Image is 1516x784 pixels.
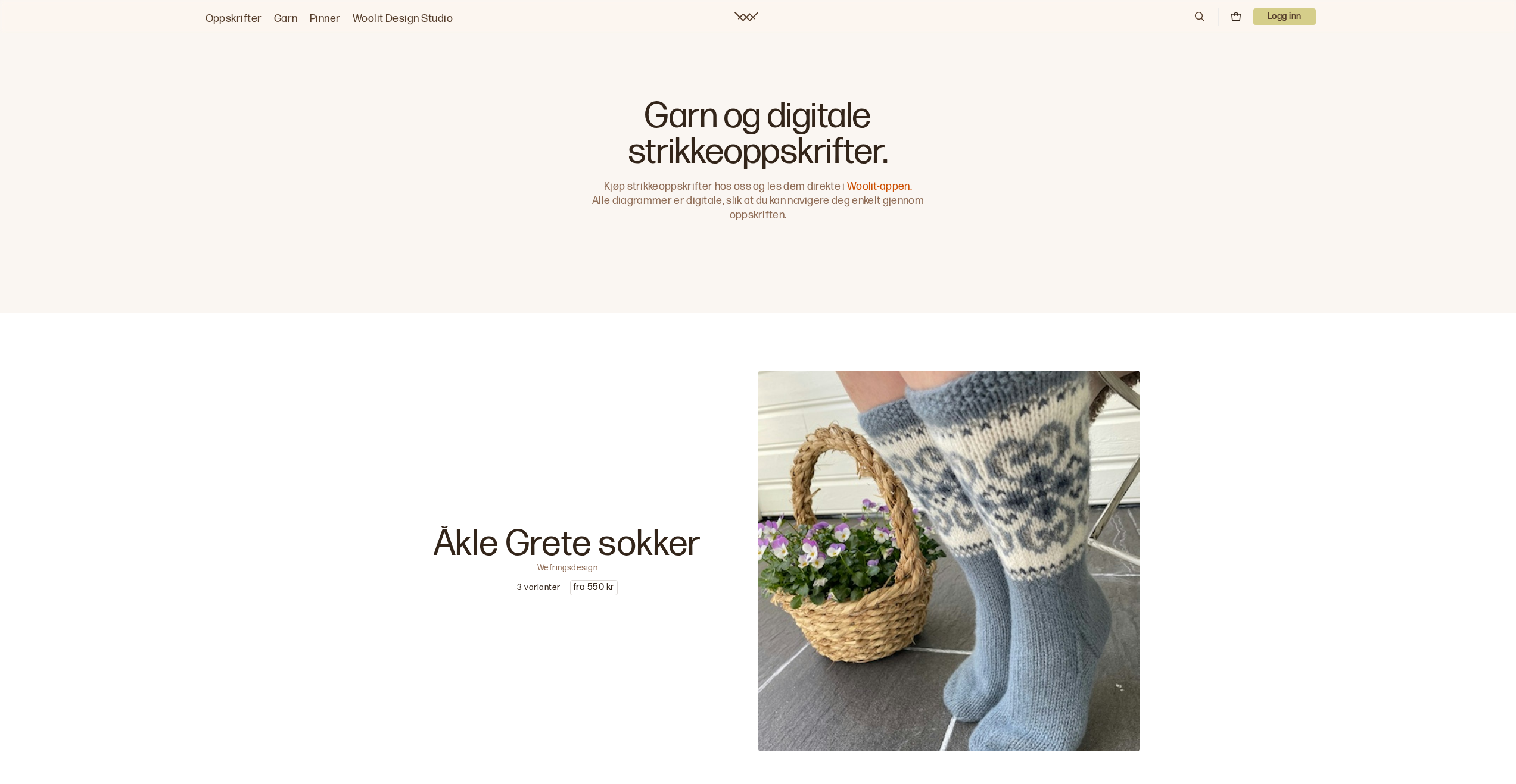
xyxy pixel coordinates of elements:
[517,582,560,594] p: 3 varianter
[353,11,453,27] a: Woolit Design Studio
[587,99,930,170] h1: Garn og digitale strikkeoppskrifter.
[434,526,702,562] p: Åkle Grete sokker
[537,562,598,570] p: Wefringsdesign
[734,12,758,21] a: Woolit
[758,371,1140,751] img: Wefringsdesign Caroline Nasjonalromantiske sokker som er inspirert av mammas gamle åkle. I Busker...
[1253,8,1316,25] p: Logg inn
[310,11,341,27] a: Pinner
[1253,8,1316,25] button: User dropdown
[847,180,912,193] a: Woolit-appen.
[43,371,1473,751] a: Wefringsdesign Caroline Nasjonalromantiske sokker som er inspirert av mammas gamle åkle. I Busker...
[274,11,298,27] a: Garn
[587,180,930,222] p: Kjøp strikkeoppskrifter hos oss og les dem direkte i Alle diagrammer er digitale, slik at du kan ...
[571,581,617,595] p: fra 550 kr
[206,11,262,27] a: Oppskrifter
